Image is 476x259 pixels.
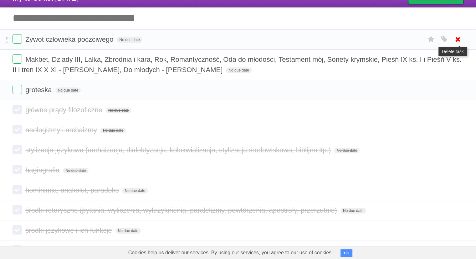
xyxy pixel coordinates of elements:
[13,54,22,64] label: Done
[122,188,148,193] span: No due date
[13,165,22,174] label: Done
[340,249,353,257] button: OK
[115,228,141,234] span: No due date
[13,125,22,134] label: Done
[100,128,126,133] span: No due date
[13,145,22,154] label: Done
[55,87,81,93] span: No due date
[122,246,339,259] span: Cookies help us deliver our services. By using our services, you agree to our use of cookies.
[117,37,142,43] span: No due date
[13,225,22,235] label: Done
[13,245,22,255] label: Done
[13,85,22,94] label: Done
[25,86,53,94] span: groteska
[13,205,22,214] label: Done
[25,206,339,214] span: środki retoryczne (pytania, wyliczenia, wykrzyknienia, paralelizmy, powtórzenia, apostrofy, przer...
[25,35,115,43] span: Żywot człowieka poczciwego
[226,67,251,73] span: No due date
[334,148,360,153] span: No due date
[25,146,332,154] span: stylizacja językowa (archaizacja, dialektyzacja, kolokwializacja, stylizacja środowiskowa, biblij...
[425,34,437,45] label: Star task
[25,106,104,114] span: główne prądy filozoficzne
[25,226,113,234] span: środki językowe i ich funkcje
[25,126,99,134] span: neologizmy i archaizmy
[13,185,22,194] label: Done
[13,34,22,44] label: Done
[106,108,131,113] span: No due date
[63,168,88,173] span: No due date
[340,208,366,214] span: No due date
[13,105,22,114] label: Done
[13,55,462,74] span: Makbet, Dziady III, Lalka, Zbrodnia i kara, Rok, Romantyczność, Oda do młodości, Testament mój, S...
[25,166,61,174] span: hagiografia
[25,186,120,194] span: hominimia, anakolut, paradoks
